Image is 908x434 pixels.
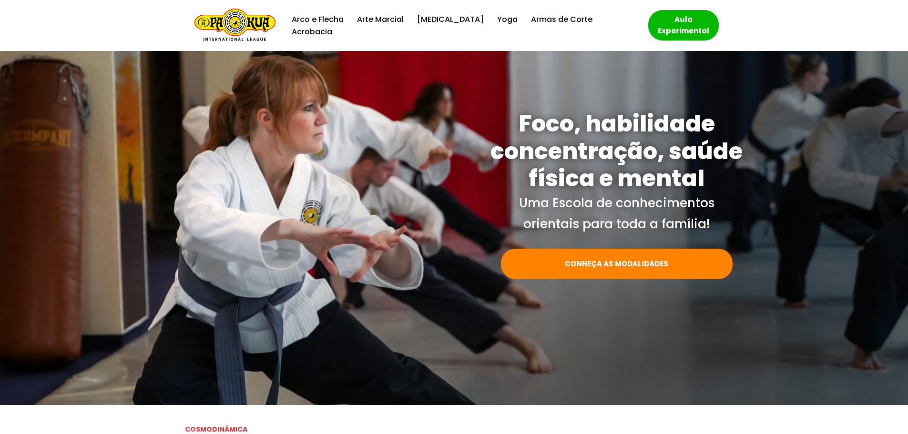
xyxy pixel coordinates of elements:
a: Yoga [497,13,518,26]
a: [MEDICAL_DATA] [417,13,484,26]
p: Uma Escola de conhecimentos orientais para toda a família! [462,192,772,234]
a: Aula Experimental [648,10,719,40]
a: Armas de Corte [531,13,592,26]
strong: COSMODINÂMICA [185,424,247,434]
a: Acrobacia [292,25,332,38]
div: Menu primário [290,13,634,38]
a: Arco e Flecha [292,13,344,26]
a: Arte Marcial [357,13,404,26]
a: CONHEÇA AS MODALIDADES [501,249,733,279]
h1: Foco, habilidade concentração, saúde física e mental [462,110,772,192]
a: Escola de Conhecimentos Orientais Pa-Kua Uma escola para toda família [190,9,275,42]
